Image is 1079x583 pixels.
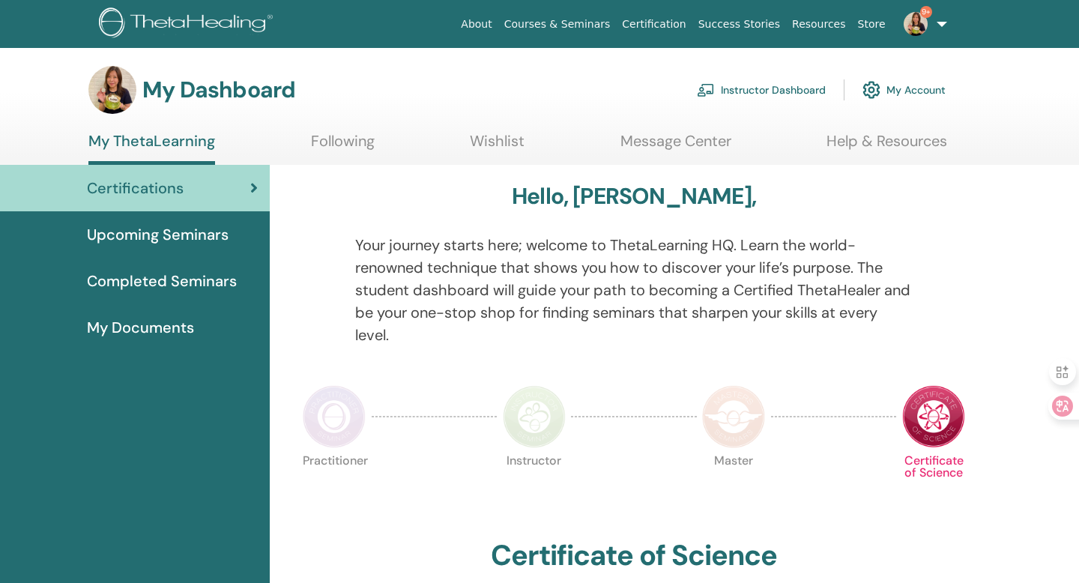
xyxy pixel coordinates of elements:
p: Practitioner [303,455,366,518]
p: Master [702,455,765,518]
a: Success Stories [692,10,786,38]
img: logo.png [99,7,278,41]
h2: Certificate of Science [491,539,777,573]
span: Certifications [87,177,184,199]
a: Store [852,10,892,38]
img: Practitioner [303,385,366,448]
img: Master [702,385,765,448]
a: Message Center [620,132,731,161]
a: Help & Resources [826,132,947,161]
img: default.jpg [88,66,136,114]
img: cog.svg [862,77,880,103]
img: Instructor [503,385,566,448]
p: Certificate of Science [902,455,965,518]
a: My ThetaLearning [88,132,215,165]
img: chalkboard-teacher.svg [697,83,715,97]
span: My Documents [87,316,194,339]
p: Instructor [503,455,566,518]
a: Certification [616,10,692,38]
a: Following [311,132,375,161]
img: default.jpg [904,12,928,36]
a: Wishlist [470,132,525,161]
a: About [455,10,498,38]
span: Upcoming Seminars [87,223,229,246]
a: My Account [862,73,946,106]
h3: My Dashboard [142,76,295,103]
p: Your journey starts here; welcome to ThetaLearning HQ. Learn the world-renowned technique that sh... [355,234,913,346]
span: 9+ [920,6,932,18]
a: Courses & Seminars [498,10,617,38]
h3: Hello, [PERSON_NAME], [512,183,756,210]
a: Instructor Dashboard [697,73,826,106]
span: Completed Seminars [87,270,237,292]
a: Resources [786,10,852,38]
img: Certificate of Science [902,385,965,448]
